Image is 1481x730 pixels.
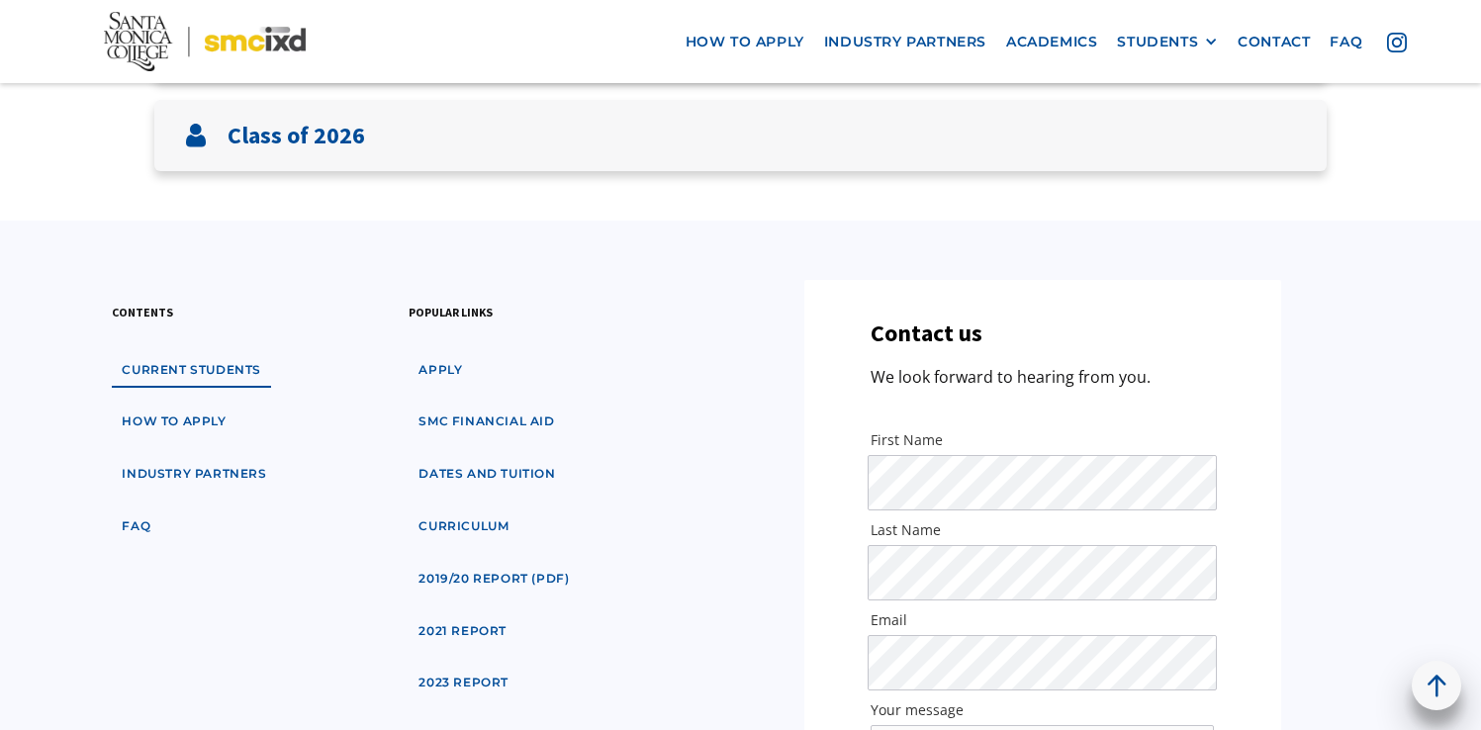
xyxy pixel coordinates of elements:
[409,303,493,321] h3: popular links
[112,456,276,493] a: industry partners
[409,613,516,650] a: 2021 Report
[409,508,518,545] a: curriculum
[1412,661,1461,710] a: back to top
[409,404,564,440] a: SMC financial aid
[409,561,579,597] a: 2019/20 Report (pdf)
[871,319,982,348] h3: Contact us
[871,430,1214,450] label: First Name
[871,610,1214,630] label: Email
[184,124,208,147] img: User icon
[228,122,365,150] h3: Class of 2026
[1320,23,1372,59] a: faq
[409,456,565,493] a: dates and tuition
[1117,33,1218,49] div: STUDENTS
[112,404,235,440] a: how to apply
[1228,23,1320,59] a: contact
[409,665,518,701] a: 2023 Report
[814,23,996,59] a: industry partners
[871,700,1214,720] label: Your message
[104,12,306,71] img: Santa Monica College - SMC IxD logo
[1387,32,1407,51] img: icon - instagram
[112,352,271,389] a: Current students
[112,508,160,545] a: faq
[112,303,173,321] h3: contents
[676,23,814,59] a: how to apply
[409,352,472,389] a: apply
[871,520,1214,540] label: Last Name
[871,364,1151,391] p: We look forward to hearing from you.
[1117,33,1198,49] div: STUDENTS
[996,23,1107,59] a: Academics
